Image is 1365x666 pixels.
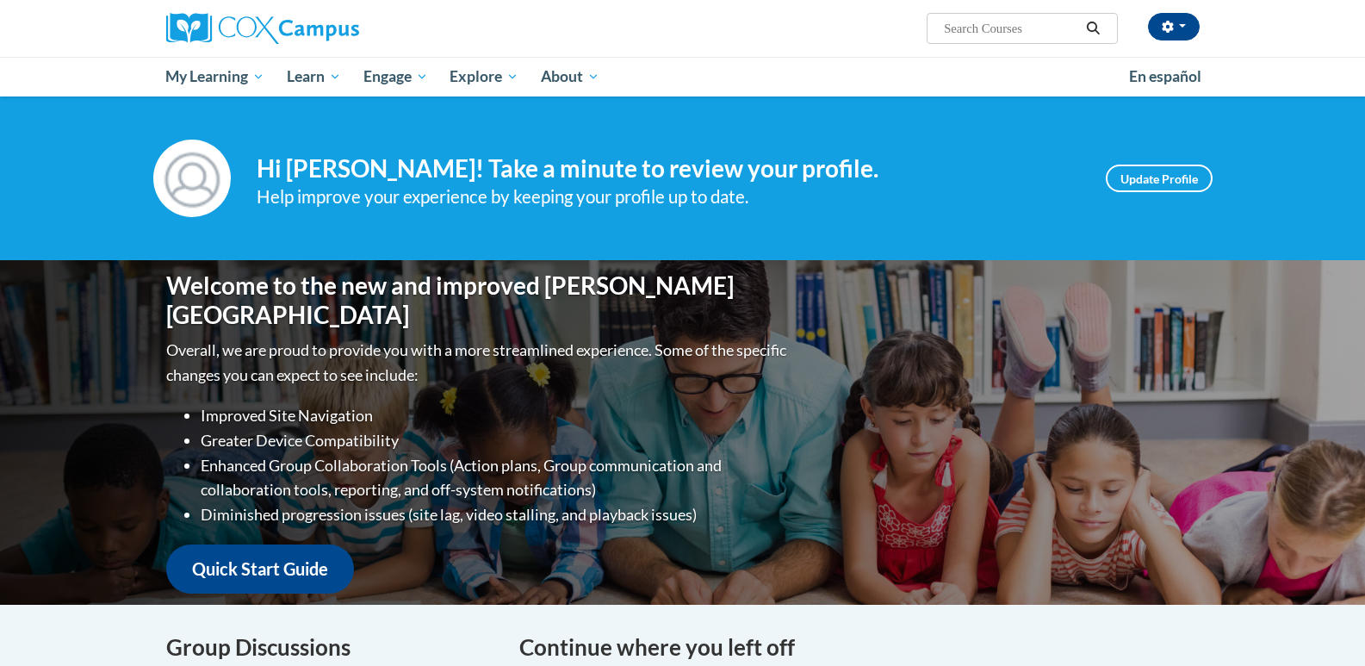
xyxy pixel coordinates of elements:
[519,631,1200,664] h4: Continue where you left off
[1148,13,1200,40] button: Account Settings
[153,140,231,217] img: Profile Image
[1106,165,1213,192] a: Update Profile
[140,57,1225,96] div: Main menu
[166,338,791,388] p: Overall, we are proud to provide you with a more streamlined experience. Some of the specific cha...
[287,66,341,87] span: Learn
[201,502,791,527] li: Diminished progression issues (site lag, video stalling, and playback issues)
[201,403,791,428] li: Improved Site Navigation
[276,57,352,96] a: Learn
[438,57,530,96] a: Explore
[1118,59,1213,95] a: En español
[530,57,611,96] a: About
[166,631,493,664] h4: Group Discussions
[201,428,791,453] li: Greater Device Compatibility
[352,57,439,96] a: Engage
[257,154,1080,184] h4: Hi [PERSON_NAME]! Take a minute to review your profile.
[1129,67,1201,85] span: En español
[450,66,518,87] span: Explore
[166,13,493,44] a: Cox Campus
[942,18,1080,39] input: Search Courses
[257,183,1080,211] div: Help improve your experience by keeping your profile up to date.
[166,545,354,594] a: Quick Start Guide
[201,453,791,503] li: Enhanced Group Collaboration Tools (Action plans, Group communication and collaboration tools, re...
[166,13,359,44] img: Cox Campus
[1080,18,1106,39] button: Search
[165,66,264,87] span: My Learning
[166,271,791,329] h1: Welcome to the new and improved [PERSON_NAME][GEOGRAPHIC_DATA]
[363,66,428,87] span: Engage
[155,57,276,96] a: My Learning
[541,66,599,87] span: About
